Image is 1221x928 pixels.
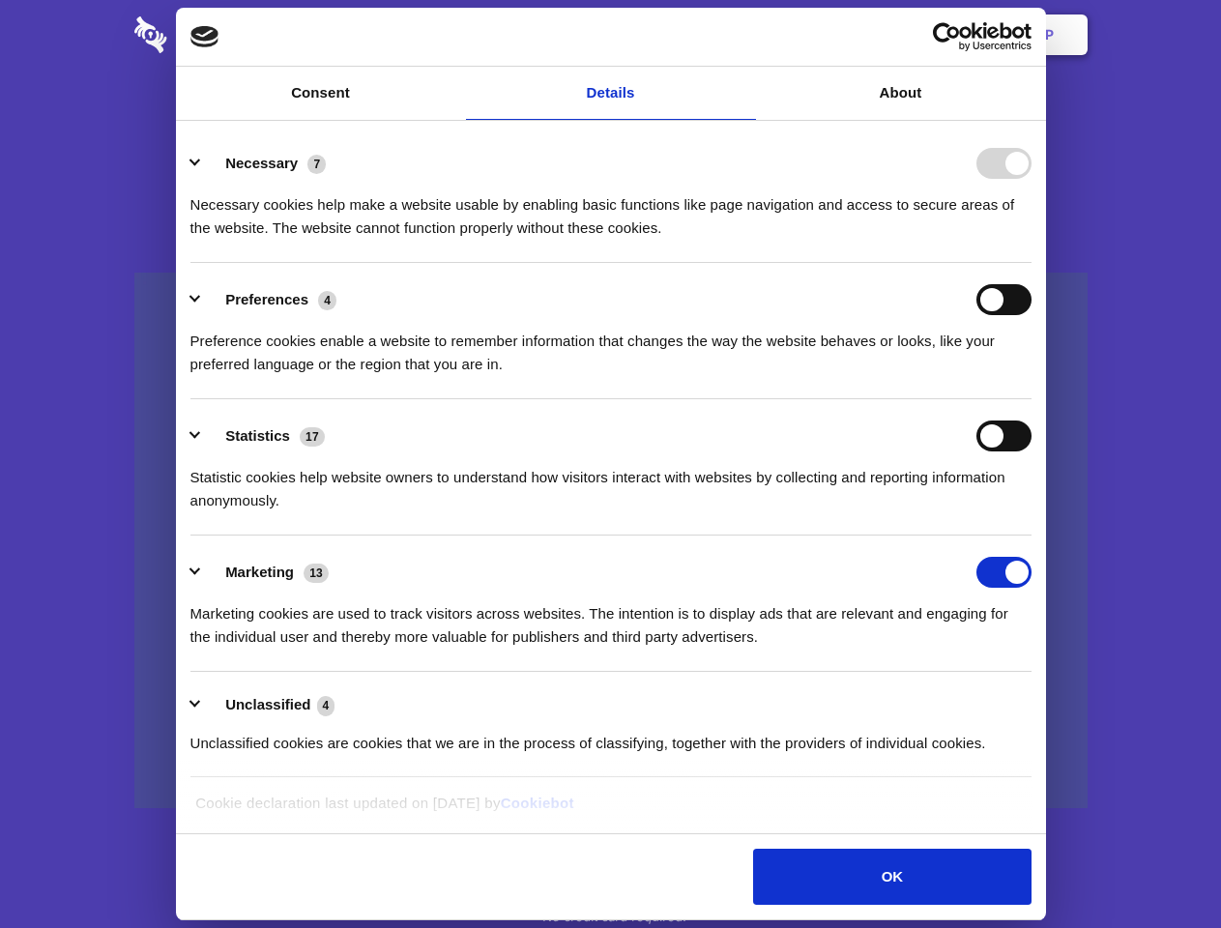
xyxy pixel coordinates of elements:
h1: Eliminate Slack Data Loss. [134,87,1088,157]
button: OK [753,849,1031,905]
span: 7 [307,155,326,174]
div: Statistic cookies help website owners to understand how visitors interact with websites by collec... [190,451,1032,512]
span: 17 [300,427,325,447]
span: 4 [318,291,336,310]
a: About [756,67,1046,120]
button: Statistics (17) [190,420,337,451]
div: Marketing cookies are used to track visitors across websites. The intention is to display ads tha... [190,588,1032,649]
iframe: Drift Widget Chat Controller [1124,831,1198,905]
div: Preference cookies enable a website to remember information that changes the way the website beha... [190,315,1032,376]
label: Marketing [225,564,294,580]
label: Statistics [225,427,290,444]
a: Wistia video thumbnail [134,273,1088,809]
div: Unclassified cookies are cookies that we are in the process of classifying, together with the pro... [190,717,1032,755]
a: Details [466,67,756,120]
a: Pricing [567,5,652,65]
span: 4 [317,696,335,715]
img: logo-wordmark-white-trans-d4663122ce5f474addd5e946df7df03e33cb6a1c49d2221995e7729f52c070b2.svg [134,16,300,53]
button: Unclassified (4) [190,693,347,717]
a: Contact [784,5,873,65]
button: Necessary (7) [190,148,338,179]
a: Cookiebot [501,795,574,811]
h4: Auto-redaction of sensitive data, encrypted data sharing and self-destructing private chats. Shar... [134,176,1088,240]
img: logo [190,26,219,47]
a: Login [877,5,961,65]
label: Preferences [225,291,308,307]
span: 13 [304,564,329,583]
a: Consent [176,67,466,120]
div: Cookie declaration last updated on [DATE] by [181,792,1040,829]
label: Necessary [225,155,298,171]
div: Necessary cookies help make a website usable by enabling basic functions like page navigation and... [190,179,1032,240]
button: Preferences (4) [190,284,349,315]
button: Marketing (13) [190,557,341,588]
a: Usercentrics Cookiebot - opens in a new window [862,22,1032,51]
